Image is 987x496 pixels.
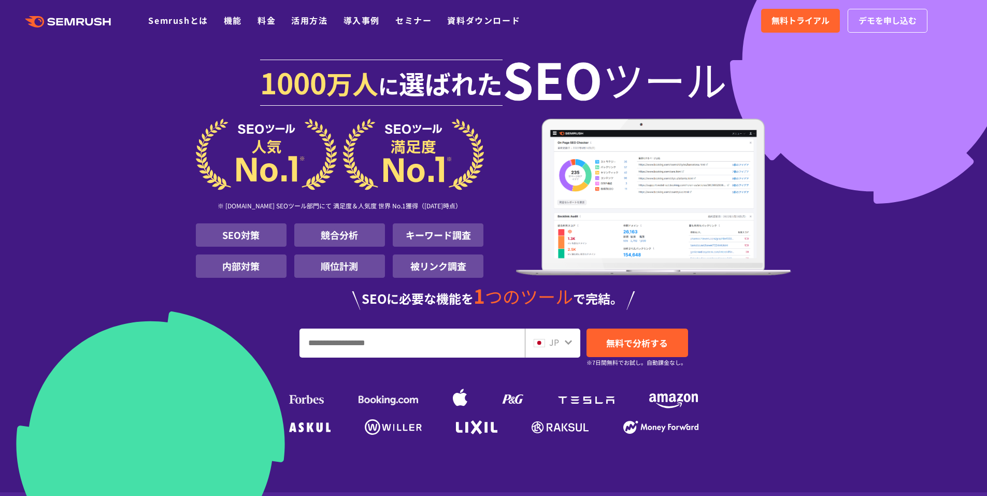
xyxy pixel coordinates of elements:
span: 無料トライアル [771,14,829,27]
span: 万人 [326,64,378,102]
a: 導入事例 [344,14,380,26]
span: デモを申し込む [859,14,917,27]
span: 1000 [260,61,326,103]
span: に [378,70,399,101]
a: 資料ダウンロード [447,14,520,26]
span: で完結。 [573,289,623,307]
a: 機能 [224,14,242,26]
li: 被リンク調査 [393,254,483,278]
small: ※7日間無料でお試し。自動課金なし。 [587,358,686,367]
a: デモを申し込む [848,9,927,33]
span: 選ばれた [399,64,503,102]
li: SEO対策 [196,223,287,247]
div: ※ [DOMAIN_NAME] SEOツール部門にて 満足度＆人気度 世界 No.1獲得（[DATE]時点） [196,190,484,223]
a: 無料トライアル [761,9,840,33]
li: 順位計測 [294,254,385,278]
span: つのツール [485,284,573,309]
input: URL、キーワードを入力してください [300,329,524,357]
span: JP [549,336,559,348]
span: 1 [474,281,485,309]
a: 無料で分析する [587,329,688,357]
div: SEOに必要な機能を [196,286,792,310]
li: キーワード調査 [393,223,483,247]
li: 内部対策 [196,254,287,278]
a: セミナー [395,14,432,26]
a: 活用方法 [291,14,327,26]
li: 競合分析 [294,223,385,247]
span: SEO [503,58,603,100]
span: ツール [603,58,727,100]
a: Semrushとは [148,14,208,26]
span: 無料で分析する [606,336,668,349]
a: 料金 [258,14,276,26]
